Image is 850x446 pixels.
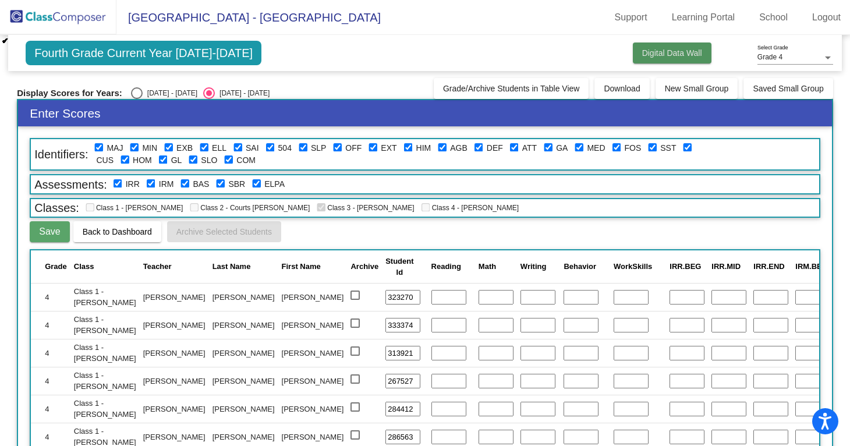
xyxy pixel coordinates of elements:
[614,261,652,272] div: WorkSkills
[159,178,174,190] label: iReady Math Diagnostic
[278,283,348,311] td: [PERSON_NAME]
[143,88,197,98] div: [DATE] - [DATE]
[176,142,193,154] label: Extreme Behavior
[670,262,701,271] span: IRR.BEG
[278,367,348,395] td: [PERSON_NAME]
[642,48,702,58] span: Digital Data Wall
[31,200,83,216] span: Classes:
[140,339,209,367] td: [PERSON_NAME]
[479,261,496,272] div: Math
[450,142,467,154] label: Aggressive Behavior
[753,262,784,271] span: IRR.END
[564,261,607,272] div: Behavior
[133,154,152,167] label: Homeless / Doubled Up
[656,78,738,99] button: New Small Group
[31,311,70,339] td: 4
[443,84,580,93] span: Grade/Archive Students in Table View
[215,88,270,98] div: [DATE] - [DATE]
[212,142,226,154] label: English Language Learner
[140,367,209,395] td: [PERSON_NAME]
[795,262,828,271] span: IRM.BEG
[83,227,152,236] span: Back to Dashboard
[31,395,70,423] td: 4
[556,142,568,154] label: Guardian Angel
[31,339,70,367] td: 4
[116,8,381,27] span: [GEOGRAPHIC_DATA] - [GEOGRAPHIC_DATA]
[142,142,157,154] label: Minor Behavior
[431,261,472,272] div: Reading
[520,261,557,272] div: Writing
[614,261,663,272] div: WorkSkills
[190,204,310,212] span: Class 2 - Courts [PERSON_NAME]
[31,176,110,193] span: Assessments:
[522,142,537,154] label: Attendance Concerns
[96,154,114,167] label: Custody Concerns
[564,261,596,272] div: Behavior
[520,261,547,272] div: Writing
[140,283,209,311] td: [PERSON_NAME]
[278,339,348,367] td: [PERSON_NAME]
[743,78,833,99] button: Saved Small Group
[228,178,245,190] label: SAEBRS
[587,142,605,154] label: Medical Concerns (i.e. allergy, asthma)
[663,8,745,27] a: Learning Portal
[70,367,140,395] td: Class 1 - [PERSON_NAME]
[70,395,140,423] td: Class 1 - [PERSON_NAME]
[131,87,270,99] mat-radio-group: Select an option
[140,395,209,423] td: [PERSON_NAME]
[665,84,729,93] span: New Small Group
[750,8,797,27] a: School
[236,154,256,167] label: Combo Class
[803,8,850,27] a: Logout
[282,261,344,272] div: First Name
[70,339,140,367] td: Class 1 - [PERSON_NAME]
[711,262,741,271] span: IRR.MID
[31,250,70,283] th: Grade
[416,142,431,154] label: High maintenence
[30,221,69,242] button: Save
[31,146,91,162] span: Identifiers:
[345,142,362,154] label: Off Task
[74,261,94,272] div: Class
[487,142,503,154] label: Defiant
[209,283,278,311] td: [PERSON_NAME]
[70,283,140,311] td: Class 1 - [PERSON_NAME]
[212,261,275,272] div: Last Name
[167,221,281,242] button: Archive Selected Students
[143,261,206,272] div: Teacher
[434,78,589,99] button: Grade/Archive Students in Table View
[209,367,278,395] td: [PERSON_NAME]
[385,256,424,278] div: Student Id
[278,311,348,339] td: [PERSON_NAME]
[193,178,209,190] label: BAS Instructional Level
[31,283,70,311] td: 4
[757,53,782,61] span: Grade 4
[282,261,321,272] div: First Name
[264,178,285,190] label: ELPAC
[143,261,172,272] div: Teacher
[605,8,657,27] a: Support
[317,204,414,212] span: Class 3 - [PERSON_NAME]
[17,88,122,98] span: Display Scores for Years:
[753,84,823,93] span: Saved Small Group
[633,43,711,63] button: Digital Data Wall
[107,142,123,154] label: Major Behavior
[209,311,278,339] td: [PERSON_NAME]
[209,339,278,367] td: [PERSON_NAME]
[431,261,461,272] div: Reading
[246,142,259,154] label: Individualized Education Plan
[209,395,278,423] td: [PERSON_NAME]
[140,311,209,339] td: [PERSON_NAME]
[212,261,251,272] div: Last Name
[350,262,378,271] span: Archive
[70,311,140,339] td: Class 1 - [PERSON_NAME]
[385,256,413,278] div: Student Id
[660,142,676,154] label: SST In Progress or Needed
[39,226,60,236] span: Save
[171,154,182,167] label: Wears Glasses
[479,261,513,272] div: Math
[86,204,183,212] span: Class 1 - [PERSON_NAME]
[176,227,272,236] span: Archive Selected Students
[594,78,649,99] button: Download
[26,41,261,65] span: Fourth Grade Current Year [DATE]-[DATE]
